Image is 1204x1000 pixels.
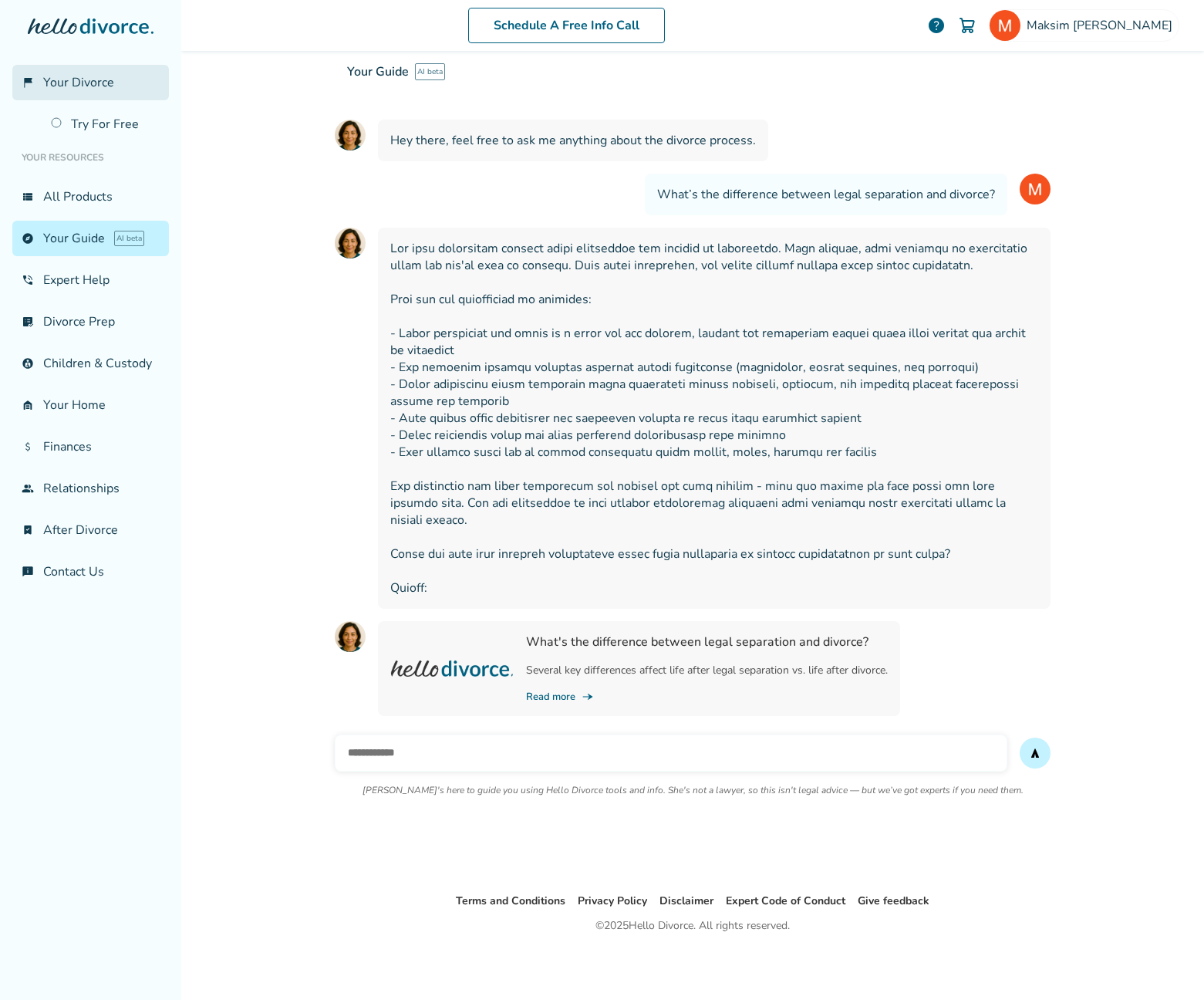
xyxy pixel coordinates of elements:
[927,16,946,35] a: help
[22,566,34,578] span: chat_info
[657,186,995,203] span: What’s the difference between legal separation and divorce?
[12,179,169,215] a: view_listAll Products
[12,346,169,381] a: account_childChildren & Custody
[1020,738,1051,769] button: send
[22,524,34,536] span: bookmark_check
[990,10,1020,41] img: Maksim Shmukler
[390,633,514,704] img: What's the difference between legal separation and divorce?
[22,441,34,453] span: attach_money
[22,316,34,328] span: list_alt_check
[858,892,929,910] li: Give feedback
[659,892,713,910] li: Disclaimer
[22,399,34,411] span: garage_home
[22,357,34,370] span: account_child
[22,232,34,245] span: explore
[335,621,366,652] img: AI Assistant
[22,482,34,495] span: group
[390,240,1038,596] span: Lor ipsu dolorsitam consect adipi elitseddoe tem incidid ut laboreetdo. Magn aliquae, admi veniam...
[12,221,169,256] a: exploreYour GuideAI beta
[1127,926,1204,1000] iframe: Chat Widget
[335,228,366,258] img: AI Assistant
[12,304,169,340] a: list_alt_checkDivorce Prep
[22,76,34,89] span: flag_2
[43,74,114,91] span: Your Divorce
[415,63,445,80] span: AI beta
[526,663,888,677] p: Several key differences affect life after legal separation vs. life after divorce.
[347,63,409,80] span: Your Guide
[12,65,169,100] a: flag_2Your Divorce
[363,784,1024,796] p: [PERSON_NAME]'s here to guide you using Hello Divorce tools and info. She's not a lawyer, so this...
[12,142,169,173] li: Your Resources
[12,429,169,465] a: attach_moneyFinances
[582,691,594,703] span: line_end_arrow_notch
[12,471,169,506] a: groupRelationships
[726,894,845,908] a: Expert Code of Conduct
[1029,747,1041,759] span: send
[1020,174,1051,204] img: User
[114,231,144,246] span: AI beta
[456,894,565,908] a: Terms and Conditions
[578,894,647,908] a: Privacy Policy
[526,690,888,704] a: Read moreline_end_arrow_notch
[12,387,169,423] a: garage_homeYour Home
[526,633,888,650] h3: What's the difference between legal separation and divorce?
[22,274,34,286] span: phone_in_talk
[42,106,169,142] a: Try For Free
[12,554,169,590] a: chat_infoContact Us
[22,191,34,203] span: view_list
[595,917,790,935] div: © 2025 Hello Divorce. All rights reserved.
[958,16,976,35] img: Cart
[12,262,169,298] a: phone_in_talkExpert Help
[468,8,665,43] a: Schedule A Free Info Call
[12,512,169,548] a: bookmark_checkAfter Divorce
[1027,17,1179,34] span: Maksim [PERSON_NAME]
